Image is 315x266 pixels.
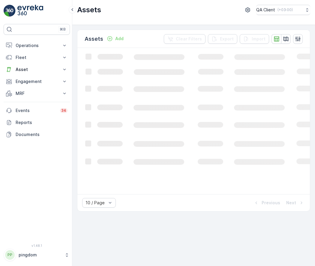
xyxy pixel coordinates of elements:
[4,249,70,261] button: PPpingdom
[16,132,67,137] p: Documents
[252,36,265,42] p: Import
[240,34,269,44] button: Import
[104,35,126,42] button: Add
[286,199,305,206] button: Next
[4,129,70,140] a: Documents
[4,5,16,17] img: logo
[253,199,281,206] button: Previous
[4,40,70,52] button: Operations
[77,5,101,15] p: Assets
[208,34,237,44] button: Export
[16,120,67,126] p: Reports
[164,34,205,44] button: Clear Filters
[4,87,70,99] button: MRF
[4,75,70,87] button: Engagement
[4,64,70,75] button: Asset
[256,7,275,13] p: QA Client
[220,36,234,42] p: Export
[17,5,43,17] img: logo_light-DOdMpM7g.png
[16,55,58,61] p: Fleet
[19,252,61,258] p: pingdom
[176,36,202,42] p: Clear Filters
[16,78,58,84] p: Engagement
[4,52,70,64] button: Fleet
[16,66,58,72] p: Asset
[262,200,280,206] p: Previous
[16,108,56,114] p: Events
[286,200,296,206] p: Next
[256,5,310,15] button: QA Client(+03:00)
[16,90,58,96] p: MRF
[61,108,66,113] p: 34
[5,250,15,260] div: PP
[4,244,70,247] span: v 1.48.1
[4,117,70,129] a: Reports
[115,36,124,42] p: Add
[277,7,293,12] p: ( +03:00 )
[60,27,66,32] p: ⌘B
[85,35,103,43] p: Assets
[16,43,58,49] p: Operations
[4,105,70,117] a: Events34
